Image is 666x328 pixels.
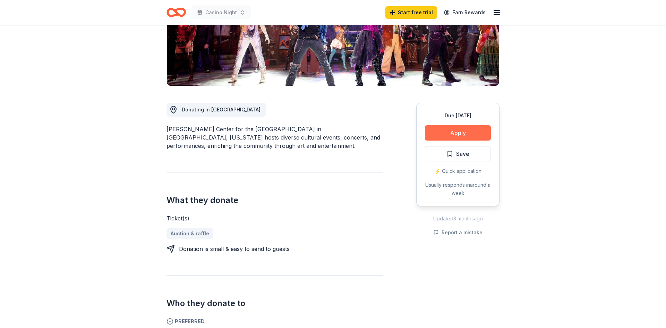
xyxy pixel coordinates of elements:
[456,149,469,158] span: Save
[182,107,261,112] span: Donating in [GEOGRAPHIC_DATA]
[425,167,491,175] div: ⚡️ Quick application
[166,4,186,20] a: Home
[425,111,491,120] div: Due [DATE]
[425,181,491,197] div: Usually responds in around a week
[205,8,237,17] span: Casino Night
[166,195,383,206] h2: What they donate
[433,228,483,237] button: Report a mistake
[191,6,251,19] button: Casino Night
[166,214,383,222] div: Ticket(s)
[166,317,383,326] span: Preferred
[166,228,213,239] a: Auction & raffle
[166,125,383,150] div: [PERSON_NAME] Center for the [GEOGRAPHIC_DATA] in [GEOGRAPHIC_DATA], [US_STATE] hosts diverse cul...
[166,298,383,309] h2: Who they donate to
[179,245,290,253] div: Donation is small & easy to send to guests
[425,146,491,161] button: Save
[440,6,490,19] a: Earn Rewards
[425,125,491,141] button: Apply
[416,215,499,223] div: Updated 3 months ago
[385,6,437,19] a: Start free trial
